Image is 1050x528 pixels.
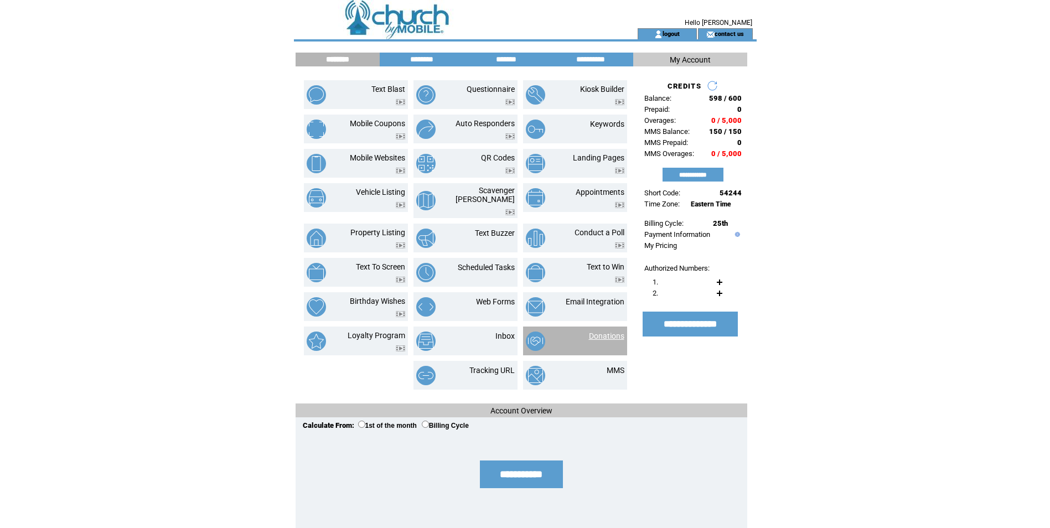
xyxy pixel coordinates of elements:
[416,120,436,139] img: auto-responders.png
[307,263,326,282] img: text-to-screen.png
[358,421,365,428] input: 1st of the month
[348,331,405,340] a: Loyalty Program
[490,406,552,415] span: Account Overview
[358,422,417,429] label: 1st of the month
[711,116,742,125] span: 0 / 5,000
[644,138,688,147] span: MMS Prepaid:
[396,99,405,105] img: video.png
[505,133,515,139] img: video.png
[654,30,663,39] img: account_icon.gif
[615,99,624,105] img: video.png
[615,202,624,208] img: video.png
[422,421,429,428] input: Billing Cycle
[653,289,658,297] span: 2.
[644,219,684,227] span: Billing Cycle:
[307,85,326,105] img: text-blast.png
[713,219,728,227] span: 25th
[644,94,671,102] span: Balance:
[644,189,680,197] span: Short Code:
[709,94,742,102] span: 598 / 600
[476,297,515,306] a: Web Forms
[307,297,326,317] img: birthday-wishes.png
[307,120,326,139] img: mobile-coupons.png
[495,332,515,340] a: Inbox
[715,30,744,37] a: contact us
[644,116,676,125] span: Overages:
[350,297,405,306] a: Birthday Wishes
[575,228,624,237] a: Conduct a Poll
[615,242,624,249] img: video.png
[396,168,405,174] img: video.png
[467,85,515,94] a: Questionnaire
[590,120,624,128] a: Keywords
[307,188,326,208] img: vehicle-listing.png
[350,119,405,128] a: Mobile Coupons
[396,311,405,317] img: video.png
[475,229,515,237] a: Text Buzzer
[422,422,469,429] label: Billing Cycle
[663,30,680,37] a: logout
[396,242,405,249] img: video.png
[706,30,715,39] img: contact_us_icon.gif
[526,229,545,248] img: conduct-a-poll.png
[307,332,326,351] img: loyalty-program.png
[416,366,436,385] img: tracking-url.png
[615,168,624,174] img: video.png
[653,278,658,286] span: 1.
[526,154,545,173] img: landing-pages.png
[685,19,752,27] span: Hello [PERSON_NAME]
[416,85,436,105] img: questionnaire.png
[526,332,545,351] img: donations.png
[416,332,436,351] img: inbox.png
[526,85,545,105] img: kiosk-builder.png
[356,188,405,196] a: Vehicle Listing
[303,421,354,429] span: Calculate From:
[469,366,515,375] a: Tracking URL
[371,85,405,94] a: Text Blast
[720,189,742,197] span: 54244
[307,229,326,248] img: property-listing.png
[711,149,742,158] span: 0 / 5,000
[644,200,680,208] span: Time Zone:
[396,133,405,139] img: video.png
[691,200,731,208] span: Eastern Time
[416,229,436,248] img: text-buzzer.png
[505,99,515,105] img: video.png
[396,345,405,351] img: video.png
[644,149,694,158] span: MMS Overages:
[670,55,711,64] span: My Account
[566,297,624,306] a: Email Integration
[644,230,710,239] a: Payment Information
[737,105,742,113] span: 0
[732,232,740,237] img: help.gif
[737,138,742,147] span: 0
[458,263,515,272] a: Scheduled Tasks
[481,153,515,162] a: QR Codes
[573,153,624,162] a: Landing Pages
[526,366,545,385] img: mms.png
[307,154,326,173] img: mobile-websites.png
[576,188,624,196] a: Appointments
[644,264,710,272] span: Authorized Numbers:
[456,119,515,128] a: Auto Responders
[526,120,545,139] img: keywords.png
[589,332,624,340] a: Donations
[668,82,701,90] span: CREDITS
[644,127,690,136] span: MMS Balance:
[456,186,515,204] a: Scavenger [PERSON_NAME]
[526,263,545,282] img: text-to-win.png
[396,202,405,208] img: video.png
[416,263,436,282] img: scheduled-tasks.png
[350,228,405,237] a: Property Listing
[526,297,545,317] img: email-integration.png
[416,191,436,210] img: scavenger-hunt.png
[505,168,515,174] img: video.png
[587,262,624,271] a: Text to Win
[607,366,624,375] a: MMS
[580,85,624,94] a: Kiosk Builder
[644,241,677,250] a: My Pricing
[416,154,436,173] img: qr-codes.png
[644,105,670,113] span: Prepaid:
[350,153,405,162] a: Mobile Websites
[396,277,405,283] img: video.png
